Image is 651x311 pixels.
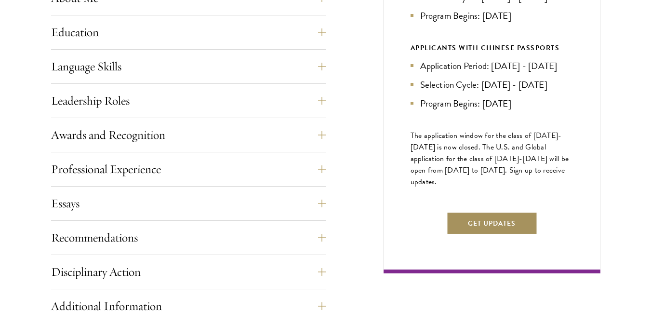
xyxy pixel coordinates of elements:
[51,55,326,78] button: Language Skills
[411,96,573,110] li: Program Begins: [DATE]
[411,9,573,23] li: Program Begins: [DATE]
[411,59,573,73] li: Application Period: [DATE] - [DATE]
[446,212,537,235] button: Get Updates
[411,42,573,54] div: APPLICANTS WITH CHINESE PASSPORTS
[51,89,326,112] button: Leadership Roles
[411,78,573,92] li: Selection Cycle: [DATE] - [DATE]
[51,123,326,147] button: Awards and Recognition
[51,226,326,249] button: Recommendations
[51,192,326,215] button: Essays
[51,21,326,44] button: Education
[411,130,569,188] span: The application window for the class of [DATE]-[DATE] is now closed. The U.S. and Global applicat...
[51,158,326,181] button: Professional Experience
[51,260,326,284] button: Disciplinary Action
